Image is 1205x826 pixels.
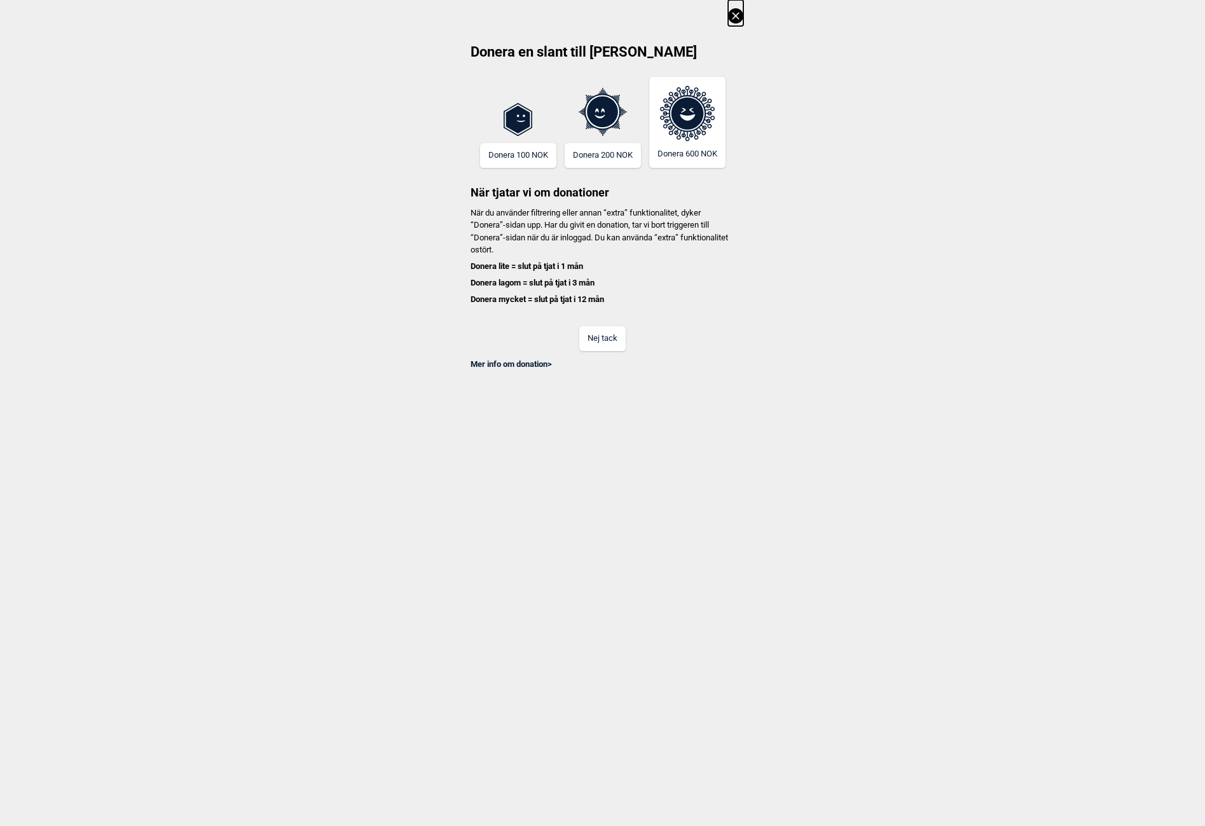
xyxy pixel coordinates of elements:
button: Donera 100 NOK [480,143,556,168]
p: När du använder filtrering eller annan “extra” funktionalitet, dyker “Donera”-sidan upp. Har du g... [462,207,743,306]
b: Donera lite = slut på tjat i 1 mån [471,261,583,271]
b: Donera mycket = slut på tjat i 12 mån [471,294,604,304]
a: Mer info om donation> [471,359,552,369]
button: Donera 600 NOK [649,77,726,168]
button: Donera 200 NOK [565,143,641,168]
b: Donera lagom = slut på tjat i 3 mån [471,278,595,287]
h3: När tjatar vi om donationer [462,168,743,200]
h2: Donera en slant till [PERSON_NAME] [462,43,743,71]
button: Nej tack [579,326,626,351]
